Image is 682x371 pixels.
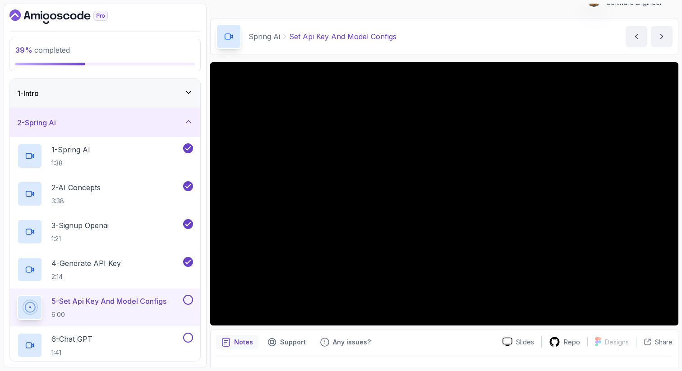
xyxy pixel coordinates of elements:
h3: 1 - Intro [17,88,39,99]
button: next content [651,26,673,47]
p: 6 - Chat GPT [51,334,92,344]
button: 1-Spring AI1:38 [17,143,193,169]
button: 6-Chat GPT1:41 [17,333,193,358]
button: 2-AI Concepts3:38 [17,181,193,206]
p: 5 - Set Api Key And Model Configs [51,296,166,307]
p: 1:41 [51,348,92,357]
p: 3:38 [51,197,101,206]
p: 1 - Spring AI [51,144,90,155]
p: 2:14 [51,272,121,281]
p: 1:21 [51,234,109,243]
button: Support button [262,335,311,349]
button: 2-Spring Ai [10,108,200,137]
button: Share [636,338,673,347]
span: 39 % [15,46,32,55]
p: 2 - AI Concepts [51,182,101,193]
p: 3 - Signup Openai [51,220,109,231]
button: 3-Signup Openai1:21 [17,219,193,244]
a: Slides [495,337,541,347]
h3: 2 - Spring Ai [17,117,56,128]
a: Dashboard [9,9,129,24]
span: completed [15,46,70,55]
button: notes button [216,335,258,349]
iframe: 5 - Set API Key and Model Configs [210,62,678,325]
p: 1:38 [51,159,90,168]
a: Repo [542,336,587,348]
button: 5-Set Api Key And Model Configs6:00 [17,295,193,320]
p: 6:00 [51,310,166,319]
p: Any issues? [333,338,371,347]
p: Share [655,338,673,347]
p: Set Api Key And Model Configs [289,31,396,42]
p: Spring Ai [249,31,280,42]
button: 4-Generate API Key2:14 [17,257,193,282]
p: Notes [234,338,253,347]
p: Support [280,338,306,347]
button: previous content [626,26,647,47]
p: Designs [605,338,629,347]
p: Repo [564,338,580,347]
button: Feedback button [315,335,376,349]
button: 1-Intro [10,79,200,108]
p: Slides [516,338,534,347]
p: 4 - Generate API Key [51,258,121,269]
